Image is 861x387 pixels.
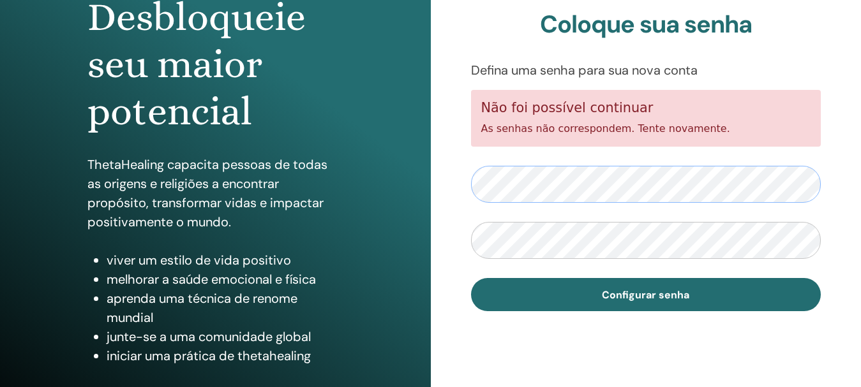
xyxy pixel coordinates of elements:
font: Coloque sua senha [540,8,752,40]
font: iniciar uma prática de thetahealing [107,347,311,364]
font: Configurar senha [602,288,689,302]
font: viver um estilo de vida positivo [107,252,291,268]
font: aprenda uma técnica de renome mundial [107,290,297,326]
font: As senhas não correspondem. Tente novamente. [481,122,730,135]
font: Não foi possível continuar [481,100,654,115]
font: ThetaHealing capacita pessoas de todas as origens e religiões a encontrar propósito, transformar ... [87,156,327,230]
font: junte-se a uma comunidade global [107,328,311,345]
font: Defina uma senha para sua nova conta [471,62,698,78]
font: melhorar a saúde emocional e física [107,271,316,288]
button: Configurar senha [471,278,821,311]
